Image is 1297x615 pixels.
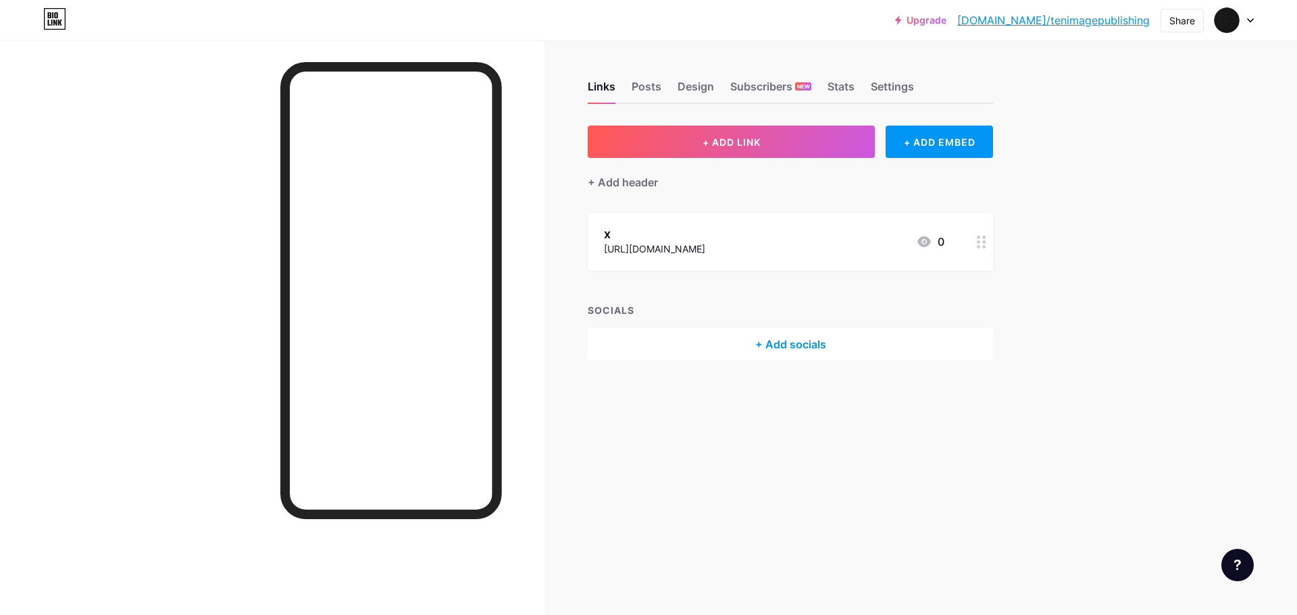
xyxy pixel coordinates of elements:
[588,303,993,317] div: SOCIALS
[895,15,946,26] a: Upgrade
[957,12,1150,28] a: [DOMAIN_NAME]/tenimagepublishing
[588,174,658,190] div: + Add header
[588,328,993,360] div: + Add socials
[916,234,944,250] div: 0
[871,78,914,103] div: Settings
[797,82,810,90] span: NEW
[1169,14,1195,28] div: Share
[703,136,761,148] span: + ADD LINK
[730,78,811,103] div: Subscribers
[678,78,714,103] div: Design
[604,242,705,256] div: [URL][DOMAIN_NAME]
[632,78,661,103] div: Posts
[886,126,993,158] div: + ADD EMBED
[604,228,705,242] div: X
[1214,7,1240,33] img: tenimagepublishing
[588,126,875,158] button: + ADD LINK
[828,78,855,103] div: Stats
[588,78,615,103] div: Links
